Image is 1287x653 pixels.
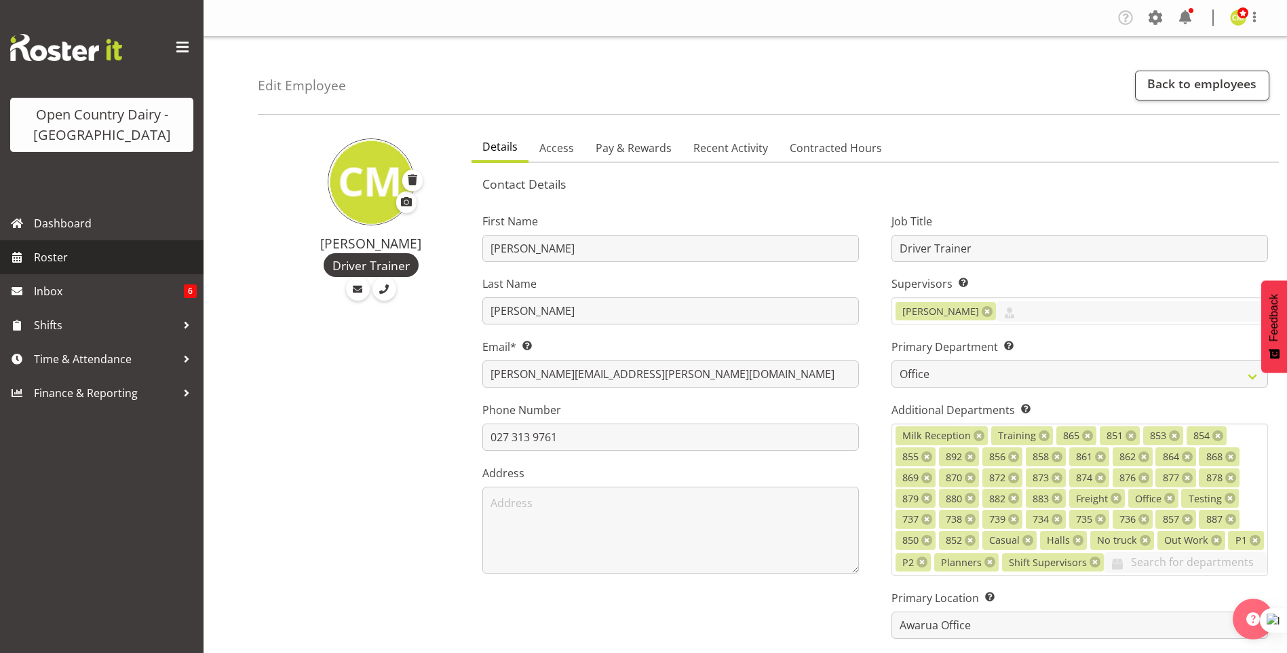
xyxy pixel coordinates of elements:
[34,315,176,335] span: Shifts
[946,512,962,527] span: 738
[482,213,859,229] label: First Name
[902,449,919,464] span: 855
[891,339,1268,355] label: Primary Department
[946,533,962,548] span: 852
[24,105,180,145] div: Open Country Dairy - [GEOGRAPHIC_DATA]
[596,140,672,156] span: Pay & Rewards
[1163,470,1179,485] span: 877
[1104,552,1267,573] input: Search for departments
[1261,280,1287,373] button: Feedback - Show survey
[1076,512,1092,527] span: 735
[1235,533,1247,548] span: P1
[902,428,971,443] span: Milk Reception
[1119,512,1136,527] span: 736
[1164,533,1208,548] span: Out Work
[941,555,982,570] span: Planners
[1268,294,1280,341] span: Feedback
[332,257,410,274] span: Driver Trainer
[1033,491,1049,506] span: 883
[10,34,122,61] img: Rosterit website logo
[328,138,415,225] img: corey-millan10439.jpg
[1076,470,1092,485] span: 874
[989,512,1005,527] span: 739
[891,590,1268,606] label: Primary Location
[1206,449,1223,464] span: 868
[1189,491,1222,506] span: Testing
[902,555,914,570] span: P2
[989,491,1005,506] span: 882
[902,512,919,527] span: 737
[891,276,1268,292] label: Supervisors
[482,465,859,481] label: Address
[989,533,1020,548] span: Casual
[482,424,859,451] input: Phone Number
[1033,470,1049,485] span: 873
[693,140,768,156] span: Recent Activity
[902,491,919,506] span: 879
[1063,428,1079,443] span: 865
[1076,449,1092,464] span: 861
[482,235,859,262] input: First Name
[1230,10,1246,26] img: corey-millan10439.jpg
[34,383,176,403] span: Finance & Reporting
[1033,449,1049,464] span: 858
[1163,512,1179,527] span: 857
[891,235,1268,262] input: Job Title
[482,176,1268,191] h5: Contact Details
[946,491,962,506] span: 880
[482,297,859,324] input: Last Name
[1097,533,1137,548] span: No truck
[1107,428,1123,443] span: 851
[1206,470,1223,485] span: 878
[902,470,919,485] span: 869
[482,339,859,355] label: Email*
[1206,512,1223,527] span: 887
[1009,555,1087,570] span: Shift Supervisors
[184,284,197,298] span: 6
[998,428,1036,443] span: Training
[1163,449,1179,464] span: 864
[482,138,518,155] span: Details
[989,449,1005,464] span: 856
[902,304,979,319] span: [PERSON_NAME]
[1047,533,1070,548] span: Halls
[891,402,1268,418] label: Additional Departments
[34,213,197,234] span: Dashboard
[1150,428,1166,443] span: 853
[946,470,962,485] span: 870
[1076,491,1108,506] span: Freight
[1135,491,1161,506] span: Office
[1119,449,1136,464] span: 862
[902,533,919,548] span: 850
[286,236,455,251] h4: [PERSON_NAME]
[372,277,396,301] a: Call Employee
[258,78,346,93] h4: Edit Employee
[790,140,882,156] span: Contracted Hours
[891,213,1268,229] label: Job Title
[1246,612,1260,626] img: help-xxl-2.png
[946,449,962,464] span: 892
[34,349,176,369] span: Time & Attendance
[1033,512,1049,527] span: 734
[482,360,859,388] input: Email Address
[482,402,859,418] label: Phone Number
[539,140,574,156] span: Access
[346,277,370,301] a: Email Employee
[989,470,1005,485] span: 872
[1119,470,1136,485] span: 876
[1193,428,1210,443] span: 854
[1135,71,1269,100] a: Back to employees
[34,247,197,267] span: Roster
[482,276,859,292] label: Last Name
[34,281,184,301] span: Inbox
